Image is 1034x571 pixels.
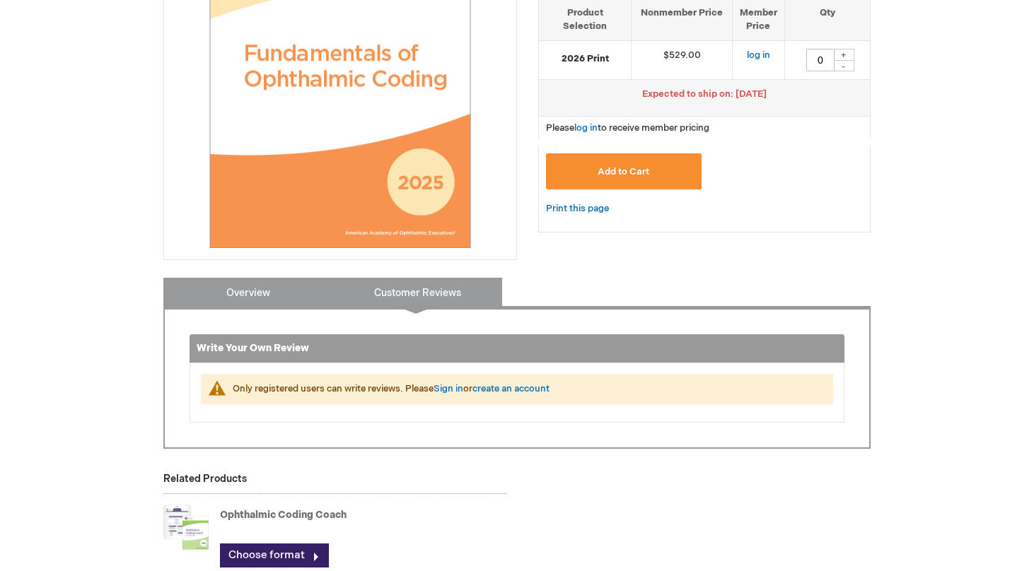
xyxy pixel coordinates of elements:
a: log in [747,49,770,61]
input: Qty [806,49,835,71]
a: log in [574,122,598,134]
div: + [833,49,854,61]
strong: Related Products [163,473,247,485]
span: Please to receive member pricing [546,122,709,134]
a: create an account [472,383,550,394]
span: Expected to ship on: [DATE] [642,88,767,100]
a: Overview [163,278,333,306]
a: Print this page [546,200,609,218]
img: Ophthalmic Coding Coach [163,499,209,555]
a: Choose format [220,543,329,567]
div: Only registered users can write reviews. Please or [233,382,819,396]
strong: 2026 Print [546,52,624,66]
div: - [833,60,854,71]
span: Add to Cart [598,166,649,177]
a: Ophthalmic Coding Coach [220,509,347,521]
strong: Write Your Own Review [197,342,309,354]
td: $529.00 [632,41,733,80]
a: Sign in [434,383,463,394]
a: Customer Reviews [332,278,502,306]
button: Add to Cart [546,153,702,189]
